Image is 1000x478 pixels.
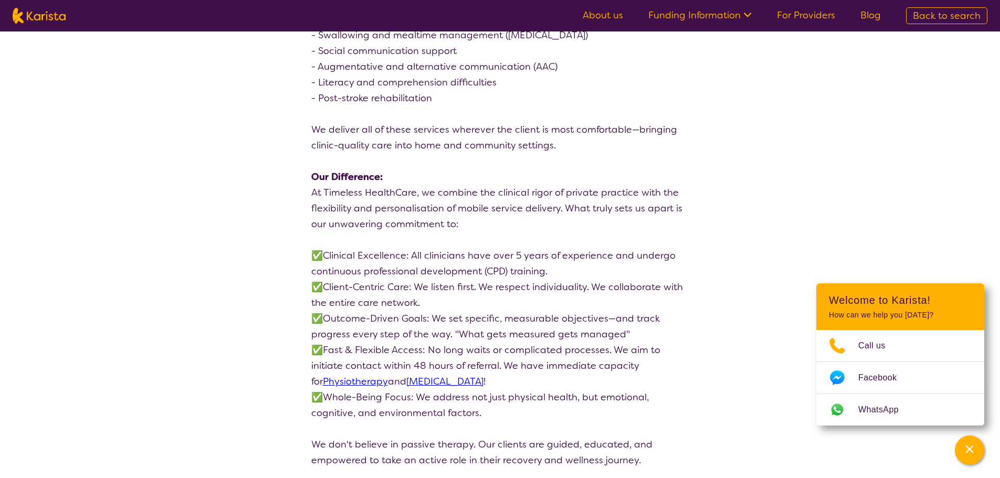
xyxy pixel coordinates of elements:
p: ✅Fast & Flexible Access: No long waits or complicated processes. We aim to initiate contact withi... [311,342,689,389]
p: - Post-stroke rehabilitation [311,90,689,106]
p: - Augmentative and alternative communication (AAC) [311,59,689,75]
a: Back to search [906,7,987,24]
a: Physiotherapy [323,375,388,388]
a: Web link opens in a new tab. [816,394,984,426]
p: - Swallowing and mealtime management ([MEDICAL_DATA]) [311,27,689,43]
p: - Social communication support [311,43,689,59]
span: WhatsApp [858,402,911,418]
p: ✅Clinical Excellence: All clinicians have over 5 years of experience and undergo continuous profe... [311,248,689,279]
a: Blog [860,9,881,22]
p: - Literacy and comprehension difficulties [311,75,689,90]
h2: Welcome to Karista! [829,294,972,306]
ul: Choose channel [816,330,984,426]
p: We don't believe in passive therapy. Our clients are guided, educated, and empowered to take an a... [311,437,689,468]
strong: Our Difference: [311,171,383,183]
a: About us [583,9,623,22]
p: How can we help you [DATE]? [829,311,972,320]
a: For Providers [777,9,835,22]
p: ✅Client-Centric Care: We listen first. We respect individuality. We collaborate with the entire c... [311,279,689,311]
p: We deliver all of these services wherever the client is most comfortable—bringing clinic-quality ... [311,122,689,153]
div: Channel Menu [816,283,984,426]
a: Funding Information [648,9,752,22]
a: [MEDICAL_DATA] [406,375,483,388]
span: Call us [858,338,898,354]
p: ✅Whole-Being Focus: We address not just physical health, but emotional, cognitive, and environmen... [311,389,689,421]
span: Back to search [913,9,981,22]
span: Facebook [858,370,909,386]
img: Karista logo [13,8,66,24]
p: At Timeless HealthCare, we combine the clinical rigor of private practice with the flexibility an... [311,185,689,232]
button: Channel Menu [955,435,984,465]
p: ✅Outcome-Driven Goals: We set specific, measurable objectives—and track progress every step of th... [311,311,689,342]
